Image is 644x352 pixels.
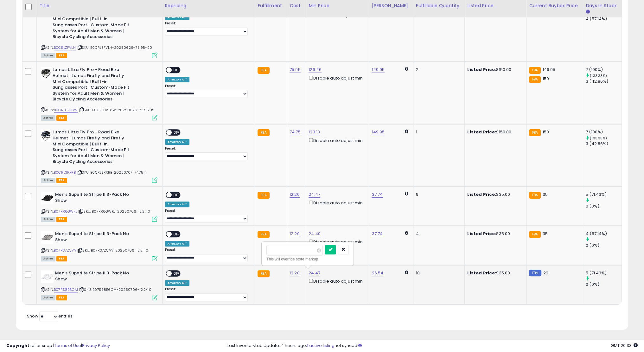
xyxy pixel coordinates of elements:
[586,79,622,84] div: 3 (42.86%)
[467,270,496,276] b: Listed Price:
[290,191,300,198] a: 12.20
[467,270,521,276] div: $35.00
[586,192,622,197] div: 5 (71.43%)
[529,67,541,74] small: FBA
[467,192,521,197] div: $35.00
[41,129,51,142] img: 41V004YdwyL._SL40_.jpg
[467,129,496,135] b: Listed Price:
[467,231,496,237] b: Listed Price:
[586,9,590,15] small: Days In Stock.
[41,217,55,222] span: All listings currently available for purchase on Amazon
[372,67,385,73] a: 149.95
[542,67,555,73] span: 149.95
[542,76,549,82] span: 150
[27,313,73,319] span: Show: entries
[165,84,250,98] div: Preset:
[290,231,300,237] a: 12.20
[467,67,496,73] b: Listed Price:
[41,295,55,300] span: All listings currently available for purchase on Amazon
[416,3,462,9] div: Fulfillable Quantity
[586,141,622,147] div: 3 (42.86%)
[172,192,182,198] span: OFF
[165,248,250,262] div: Preset:
[416,231,460,237] div: 4
[372,3,410,9] div: [PERSON_NAME]
[54,107,78,113] a: B0CRLHVJ8W
[258,192,269,199] small: FBA
[165,280,190,286] div: Amazon AI *
[542,191,547,197] span: 35
[290,270,300,276] a: 12.20
[586,231,622,237] div: 4 (57.14%)
[467,67,521,73] div: $150.00
[54,170,76,175] a: B0CRLSRXRB
[529,231,541,238] small: FBA
[529,129,541,136] small: FBA
[529,270,541,276] small: FBM
[165,77,190,82] div: Amazon AI *
[290,129,301,135] a: 74.75
[77,170,146,175] span: | SKU: B0CRLSRXRB-20250707-74.75-1
[309,67,322,73] a: 126.46
[41,231,157,260] div: ASIN:
[41,231,54,244] img: 41tMTLdUsSL._SL40_.jpg
[586,129,622,135] div: 7 (100%)
[56,178,67,183] span: FBA
[165,139,190,145] div: Amazon AI *
[6,342,29,349] strong: Copyright
[542,129,549,135] span: 150
[41,192,157,221] div: ASIN:
[172,67,182,73] span: OFF
[54,342,81,349] a: Terms of Use
[586,282,622,287] div: 0 (0%)
[41,67,157,120] div: ASIN:
[55,270,132,284] b: Men's Superlite Stripe II 3-Pack No Show
[165,287,250,301] div: Preset:
[467,231,521,237] div: $35.00
[258,270,269,277] small: FBA
[53,4,130,41] b: Lumos Ultra Fly Pro - Road Bike Helmet | Lumos Firefly and Firefly Mini Compatible | Built-in Sun...
[416,67,460,73] div: 2
[590,136,607,141] small: (133.33%)
[290,67,301,73] a: 75.95
[543,270,548,276] span: 22
[53,67,130,104] b: Lumos Ultra Fly Pro - Road Bike Helmet | Lumos Firefly and Firefly Mini Compatible | Built-in Sun...
[309,199,364,206] div: Disable auto adjust min
[309,191,320,198] a: 24.47
[307,342,335,349] a: 1 active listing
[53,129,130,166] b: Lumos Ultra Fly Pro - Road Bike Helmet | Lumos Firefly and Firefly Mini Compatible | Built-in Sun...
[258,67,269,74] small: FBA
[39,3,159,9] div: Title
[586,243,622,248] div: 0 (0%)
[309,129,320,135] a: 123.13
[309,137,364,144] div: Disable auto adjust min
[372,191,383,198] a: 37.74
[78,209,150,214] span: | SKU: B07RR6GWKJ-20250706-12.2-10
[309,278,364,284] div: Disable auto adjust min
[6,343,110,349] div: seller snap | |
[172,271,182,276] span: OFF
[41,4,157,57] div: ASIN:
[309,231,321,237] a: 24.40
[56,217,67,222] span: FBA
[372,231,383,237] a: 37.74
[416,129,460,135] div: 1
[79,287,151,292] span: | SKU: B07RS8B6CM-20250706-12.2-10
[56,256,67,261] span: FBA
[54,287,78,292] a: B07RS8B6CM
[55,192,132,205] b: Men's Superlite Stripe II 3-Pack No Show
[542,231,547,237] span: 35
[41,178,55,183] span: All listings currently available for purchase on Amazon
[467,3,524,9] div: Listed Price
[165,3,252,9] div: Repricing
[416,270,460,276] div: 10
[586,203,622,209] div: 0 (0%)
[165,21,250,35] div: Preset:
[586,67,622,73] div: 7 (100%)
[165,209,250,223] div: Preset:
[41,129,157,182] div: ASIN:
[586,3,619,9] div: Days In Stock
[529,76,541,83] small: FBA
[41,270,54,283] img: 21e9ANJTe2L._SL40_.jpg
[258,3,284,9] div: Fulfillment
